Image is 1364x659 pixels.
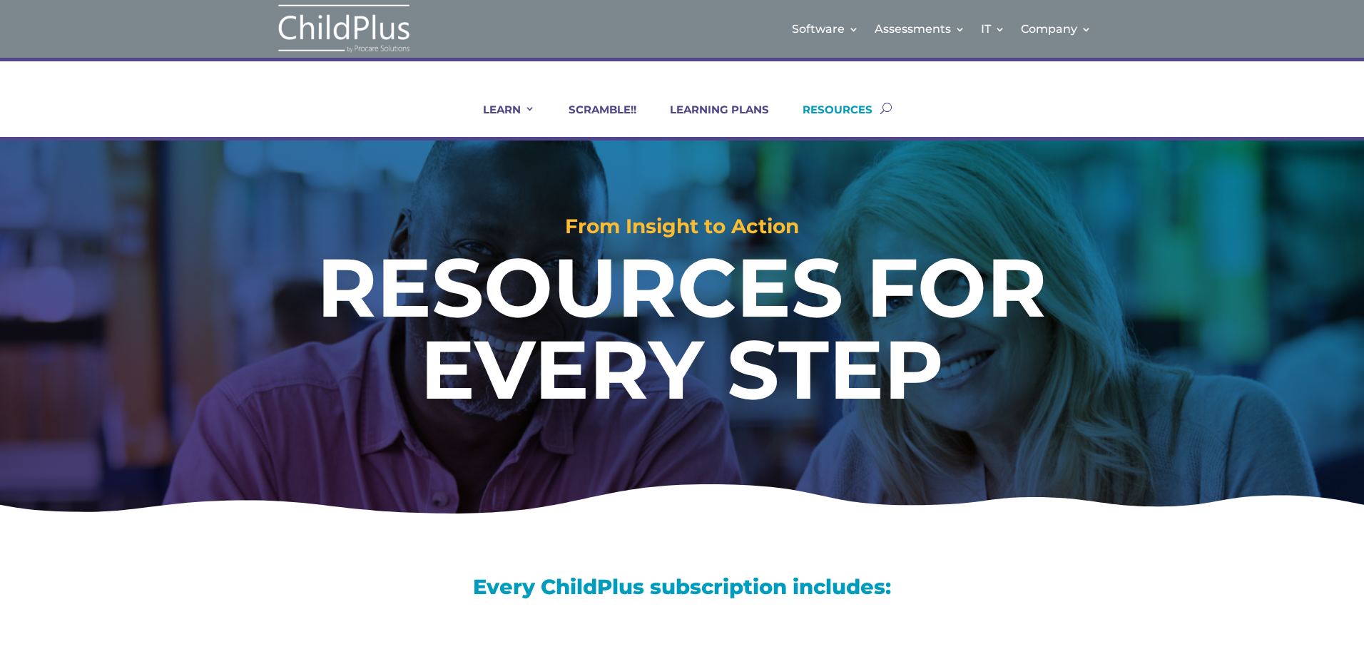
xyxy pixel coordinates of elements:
[551,103,636,137] a: SCRAMBLE!!
[225,576,1139,604] h3: Every ChildPlus subscription includes:
[652,103,769,137] a: LEARNING PLANS
[785,103,872,137] a: RESOURCES
[68,216,1296,243] h2: From Insight to Action
[465,103,535,137] a: LEARN
[191,247,1174,417] h1: RESOURCES FOR EVERY STEP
